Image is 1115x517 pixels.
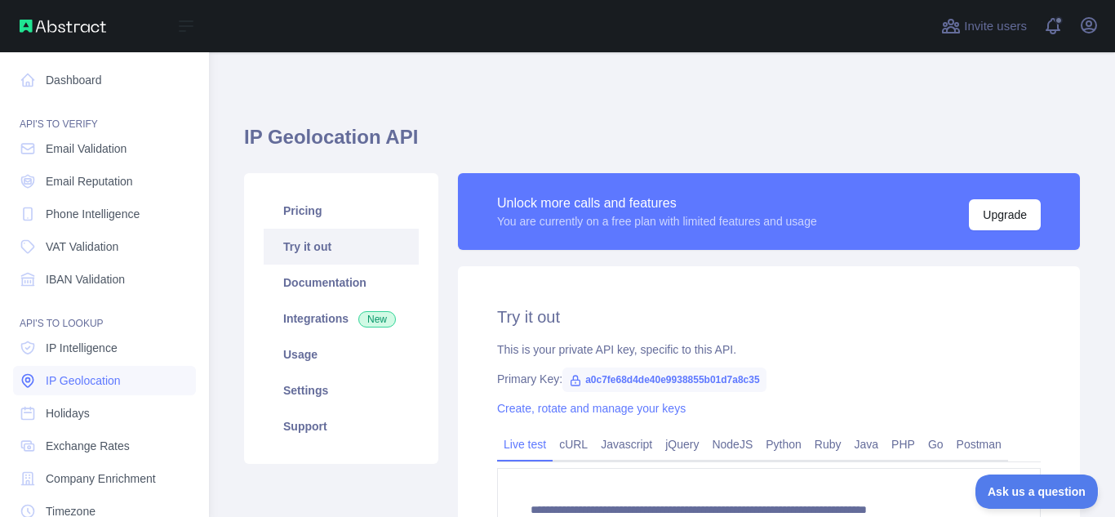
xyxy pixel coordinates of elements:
a: cURL [553,431,594,457]
h1: IP Geolocation API [244,124,1080,163]
a: Documentation [264,265,419,301]
button: Invite users [938,13,1030,39]
a: VAT Validation [13,232,196,261]
span: New [358,311,396,328]
a: Holidays [13,399,196,428]
a: jQuery [659,431,705,457]
a: Javascript [594,431,659,457]
a: IP Geolocation [13,366,196,395]
a: Pricing [264,193,419,229]
a: Usage [264,336,419,372]
span: Phone Intelligence [46,206,140,222]
a: Go [922,431,950,457]
a: PHP [885,431,922,457]
span: Holidays [46,405,90,421]
a: Try it out [264,229,419,265]
span: IBAN Validation [46,271,125,287]
div: API'S TO LOOKUP [13,297,196,330]
iframe: Toggle Customer Support [975,475,1099,509]
a: Email Reputation [13,167,196,196]
span: Invite users [964,17,1027,36]
span: IP Intelligence [46,340,118,356]
a: IP Intelligence [13,333,196,363]
h2: Try it out [497,305,1041,328]
div: API'S TO VERIFY [13,98,196,131]
div: Unlock more calls and features [497,194,817,213]
a: Ruby [808,431,848,457]
a: Create, rotate and manage your keys [497,402,686,415]
a: Company Enrichment [13,464,196,493]
div: Primary Key: [497,371,1041,387]
a: Postman [950,431,1008,457]
a: Java [848,431,886,457]
a: Live test [497,431,553,457]
a: NodeJS [705,431,759,457]
span: a0c7fe68d4de40e9938855b01d7a8c35 [562,368,766,392]
span: Email Validation [46,140,127,157]
span: IP Geolocation [46,372,121,389]
a: Email Validation [13,134,196,163]
a: Integrations New [264,301,419,336]
img: Abstract API [20,20,106,33]
a: Python [759,431,808,457]
a: Phone Intelligence [13,199,196,229]
span: VAT Validation [46,238,118,255]
span: Email Reputation [46,173,133,189]
div: You are currently on a free plan with limited features and usage [497,213,817,230]
a: Support [264,408,419,444]
a: Exchange Rates [13,431,196,461]
span: Exchange Rates [46,438,130,454]
span: Company Enrichment [46,470,156,487]
a: IBAN Validation [13,265,196,294]
a: Dashboard [13,65,196,95]
button: Upgrade [969,199,1041,230]
a: Settings [264,372,419,408]
div: This is your private API key, specific to this API. [497,341,1041,358]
